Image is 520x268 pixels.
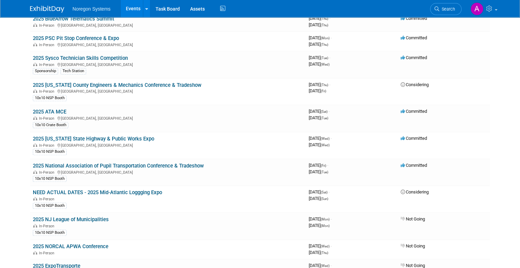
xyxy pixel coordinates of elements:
a: 2025 [US_STATE] County Engineers & Mechanics Conference & Tradeshow [33,82,201,88]
img: In-Person Event [33,89,37,93]
div: 10x10 NSP Booth [33,230,67,236]
span: - [331,243,332,249]
div: [GEOGRAPHIC_DATA], [GEOGRAPHIC_DATA] [33,115,303,121]
div: Tech Station [61,68,86,74]
a: 2025 BlueArrow Telematics Summit [33,16,114,22]
div: [GEOGRAPHIC_DATA], [GEOGRAPHIC_DATA] [33,88,303,94]
span: (Mon) [321,224,330,228]
span: [DATE] [309,223,330,228]
a: NEED ACTUAL DATES - 2025 Mid-Atlantic Loggging Expo [33,189,162,196]
span: (Tue) [321,116,328,120]
span: [DATE] [309,189,330,195]
span: [DATE] [309,109,330,114]
span: [DATE] [309,16,330,21]
span: Not Going [401,243,425,249]
span: [DATE] [309,136,332,141]
span: - [331,136,332,141]
span: - [329,55,330,60]
div: 10x10 NSP Booth [33,95,67,101]
div: [GEOGRAPHIC_DATA], [GEOGRAPHIC_DATA] [33,169,303,175]
span: - [329,109,330,114]
img: In-Person Event [33,197,37,200]
div: 10x10 Crate Booth [33,122,68,128]
span: [DATE] [309,243,332,249]
span: Noregon Systems [72,6,110,12]
span: (Thu) [321,251,328,255]
a: 2025 National Association of Pupil Transportation Conference & Tradeshow [33,163,204,169]
span: (Tue) [321,56,328,60]
img: In-Person Event [33,170,37,174]
span: - [329,189,330,195]
div: Sponsorship [33,68,58,74]
span: In-Person [39,43,56,47]
a: 2025 [US_STATE] State Highway & Public Works Expo [33,136,154,142]
span: In-Person [39,89,56,94]
a: Search [430,3,462,15]
a: 2025 NORCAL APWA Conference [33,243,108,250]
span: (Mon) [321,36,330,40]
span: Not Going [401,263,425,268]
span: (Wed) [321,137,330,140]
div: [GEOGRAPHIC_DATA], [GEOGRAPHIC_DATA] [33,42,303,47]
div: 10x10 NSP Booth [33,203,67,209]
span: Committed [401,55,427,60]
img: In-Person Event [33,23,37,27]
img: In-Person Event [33,143,37,147]
a: 2025 NJ League of Municipalities [33,216,109,223]
span: (Thu) [321,43,328,46]
img: ExhibitDay [30,6,64,13]
span: [DATE] [309,82,330,87]
span: Considering [401,82,429,87]
span: (Wed) [321,264,330,268]
span: - [327,163,328,168]
span: [DATE] [309,163,328,168]
span: (Wed) [321,244,330,248]
span: In-Person [39,170,56,175]
span: [DATE] [309,22,328,27]
span: (Mon) [321,217,330,221]
span: (Wed) [321,143,330,147]
span: Committed [401,109,427,114]
span: (Wed) [321,63,330,66]
span: [DATE] [309,88,326,93]
span: [DATE] [309,42,328,47]
span: - [331,216,332,222]
span: [DATE] [309,250,328,255]
span: Not Going [401,216,425,222]
div: 10x10 NSP Booth [33,176,67,182]
span: In-Person [39,23,56,28]
div: [GEOGRAPHIC_DATA], [GEOGRAPHIC_DATA] [33,62,303,67]
a: 2025 PSC Pit Stop Conference & Expo [33,35,119,41]
span: Committed [401,35,427,40]
div: 10x10 NSP Booth [33,149,67,155]
span: (Sun) [321,197,328,201]
span: (Fri) [321,89,326,93]
span: Committed [401,136,427,141]
span: (Sat) [321,110,328,113]
span: In-Person [39,224,56,228]
span: [DATE] [309,115,328,120]
span: (Thu) [321,23,328,27]
img: In-Person Event [33,116,37,120]
img: In-Person Event [33,43,37,46]
span: [DATE] [309,216,332,222]
div: [GEOGRAPHIC_DATA], [GEOGRAPHIC_DATA] [33,22,303,28]
span: [DATE] [309,263,332,268]
img: In-Person Event [33,63,37,66]
span: In-Person [39,116,56,121]
span: Search [439,6,455,12]
span: (Sat) [321,190,328,194]
span: [DATE] [309,35,332,40]
span: - [331,35,332,40]
span: Committed [401,16,427,21]
img: Ali Connell [470,2,483,15]
span: (Tue) [321,170,328,174]
a: 2025 ATA MCE [33,109,66,115]
span: (Thu) [321,17,328,21]
span: [DATE] [309,62,330,67]
span: In-Person [39,63,56,67]
span: - [331,263,332,268]
span: In-Person [39,197,56,201]
span: [DATE] [309,196,328,201]
span: (Thu) [321,83,328,87]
